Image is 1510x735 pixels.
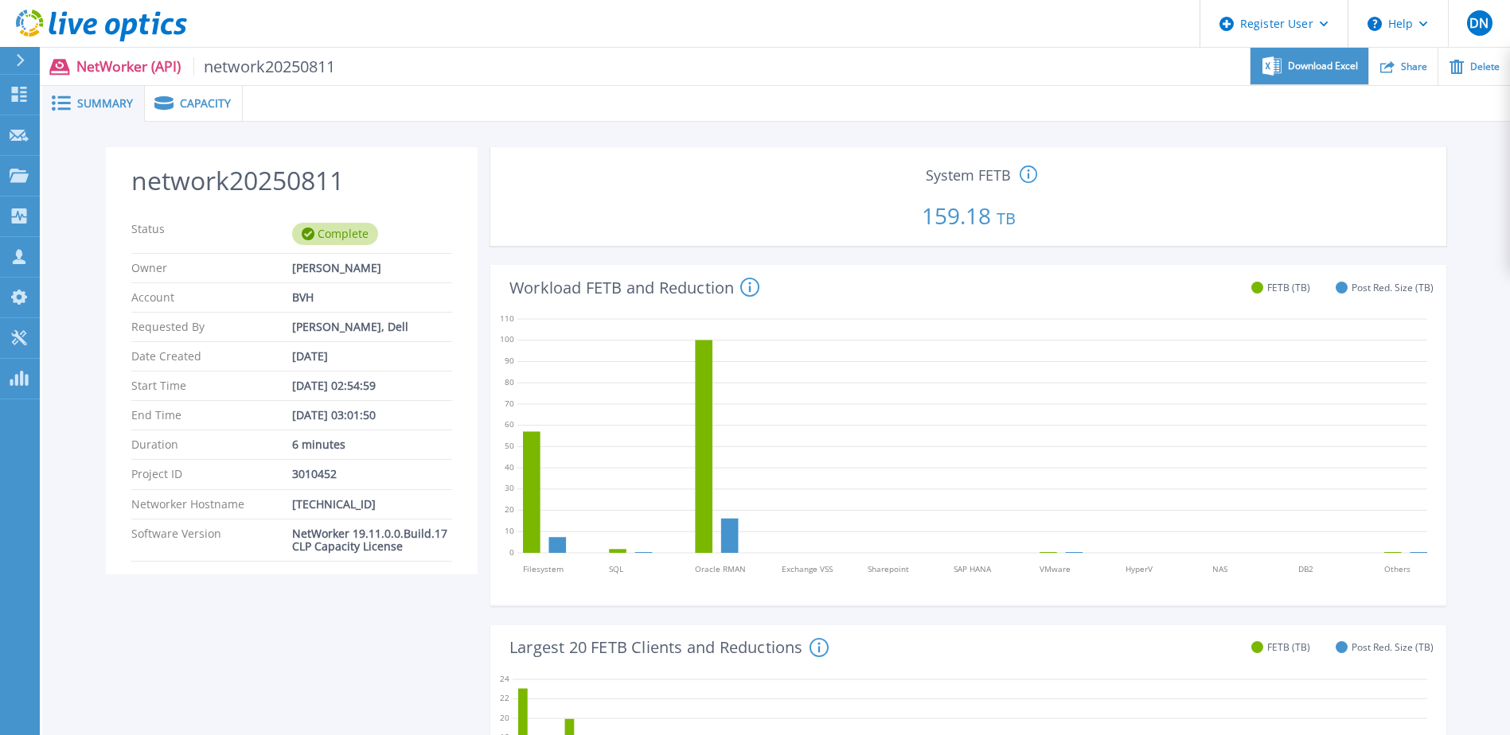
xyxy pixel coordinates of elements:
[509,638,829,657] h4: Largest 20 FETB Clients and Reductions
[1298,563,1313,574] tspan: DB2
[180,98,231,109] span: Capacity
[523,563,564,574] tspan: Filesystem
[131,498,292,511] p: Networker Hostname
[1470,62,1500,72] span: Delete
[500,313,514,324] text: 110
[131,350,292,363] p: Date Created
[1040,563,1071,574] tspan: VMware
[1401,62,1427,72] span: Share
[292,438,453,451] div: 6 minutes
[497,185,1440,239] p: 159.18
[292,223,378,245] div: Complete
[1267,282,1310,294] span: FETB (TB)
[131,166,452,196] h2: network20250811
[997,208,1016,229] span: TB
[131,291,292,304] p: Account
[131,223,292,245] p: Status
[509,278,759,297] h4: Workload FETB and Reduction
[505,504,514,515] text: 20
[131,527,292,553] p: Software Version
[292,291,453,304] div: BVH
[505,419,514,430] text: 60
[868,563,909,574] tspan: Sharepoint
[926,168,1011,182] span: System FETB
[695,563,746,574] tspan: Oracle RMAN
[292,498,453,511] div: [TECHNICAL_ID]
[76,57,336,76] p: NetWorker (API)
[509,546,514,558] text: 0
[505,376,514,387] text: 80
[1352,282,1434,294] span: Post Red. Size (TB)
[609,563,623,574] tspan: SQL
[131,409,292,422] p: End Time
[505,461,514,472] text: 40
[1267,641,1310,653] span: FETB (TB)
[954,563,992,574] tspan: SAP HANA
[131,321,292,333] p: Requested By
[505,440,514,451] text: 50
[131,379,292,392] p: Start Time
[505,525,514,536] text: 10
[505,398,514,409] text: 70
[292,468,453,480] div: 3010452
[292,379,453,392] div: [DATE] 02:54:59
[505,356,514,367] text: 90
[500,711,509,722] text: 20
[782,563,833,574] tspan: Exchange VSS
[1352,641,1434,653] span: Post Red. Size (TB)
[77,98,133,109] span: Summary
[1212,563,1227,574] tspan: NAS
[193,57,336,76] span: network20250811
[500,692,509,703] text: 22
[1384,563,1411,574] tspan: Others
[1469,17,1489,29] span: DN
[131,262,292,274] p: Owner
[292,321,453,333] div: [PERSON_NAME], Dell
[500,672,509,683] text: 24
[292,262,453,274] div: [PERSON_NAME]
[500,334,514,345] text: 100
[292,527,453,553] div: NetWorker 19.11.0.0.Build.17 CLP Capacity License
[292,409,453,422] div: [DATE] 03:01:50
[131,468,292,480] p: Project ID
[292,350,453,363] div: [DATE]
[131,438,292,451] p: Duration
[505,483,514,494] text: 30
[1288,61,1358,71] span: Download Excel
[1126,563,1153,574] tspan: HyperV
